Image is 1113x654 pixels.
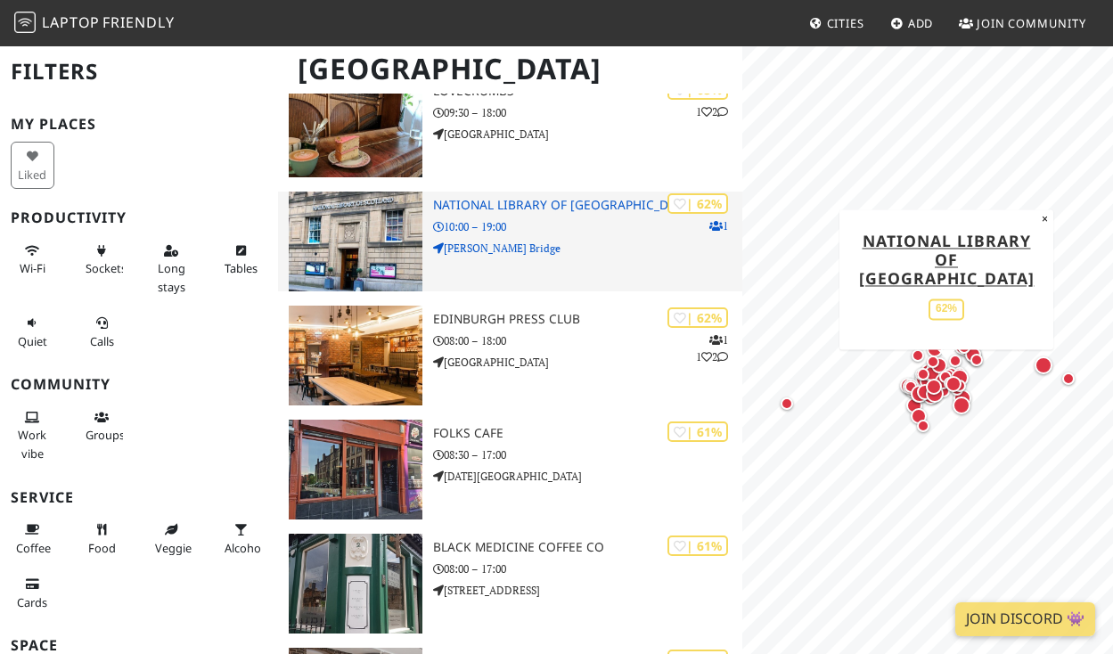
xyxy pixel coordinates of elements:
[11,116,267,133] h3: My Places
[278,306,741,405] a: Edinburgh Press Club | 62% 112 Edinburgh Press Club 08:00 – 18:00 [GEOGRAPHIC_DATA]
[947,365,972,390] div: Map marker
[42,12,100,32] span: Laptop
[945,350,966,372] div: Map marker
[966,349,987,371] div: Map marker
[1031,353,1056,378] div: Map marker
[922,351,944,372] div: Map marker
[929,298,964,319] div: 62%
[827,15,864,31] span: Cities
[913,380,937,404] div: Map marker
[709,217,728,234] p: 1
[901,378,924,401] div: Map marker
[150,515,193,562] button: Veggie
[1058,368,1079,389] div: Map marker
[911,364,932,385] div: Map marker
[11,236,54,283] button: Wi-Fi
[88,540,116,556] span: Food
[433,126,742,143] p: [GEOGRAPHIC_DATA]
[667,421,728,442] div: | 61%
[907,381,932,406] div: Map marker
[219,515,263,562] button: Alcohol
[922,381,947,406] div: Map marker
[86,260,127,276] span: Power sockets
[20,260,45,276] span: Stable Wi-Fi
[930,361,952,382] div: Map marker
[158,260,185,294] span: Long stays
[11,45,267,99] h2: Filters
[225,260,258,276] span: Work-friendly tables
[278,534,741,634] a: Black Medicine Coffee Co | 61% Black Medicine Coffee Co 08:00 – 17:00 [STREET_ADDRESS]
[433,468,742,485] p: [DATE][GEOGRAPHIC_DATA]
[289,78,421,177] img: Lovecrumbs
[802,7,872,39] a: Cities
[953,337,975,358] div: Map marker
[150,236,193,301] button: Long stays
[907,345,929,366] div: Map marker
[939,372,961,394] div: Map marker
[942,372,965,396] div: Map marker
[952,7,1093,39] a: Join Community
[80,236,124,283] button: Sockets
[907,405,930,428] div: Map marker
[935,366,956,388] div: Map marker
[955,602,1095,636] a: Join Discord 👾
[433,540,742,555] h3: Black Medicine Coffee Co
[900,376,921,397] div: Map marker
[155,540,192,556] span: Veggie
[18,333,47,349] span: Quiet
[919,383,944,408] div: Map marker
[278,420,741,519] a: Folks Cafe | 61% Folks Cafe 08:30 – 17:00 [DATE][GEOGRAPHIC_DATA]
[922,375,945,398] div: Map marker
[908,15,934,31] span: Add
[433,426,742,441] h3: Folks Cafe
[912,364,934,385] div: Map marker
[18,427,46,461] span: People working
[433,582,742,599] p: [STREET_ADDRESS]
[289,192,421,291] img: National Library of Scotland
[433,560,742,577] p: 08:00 – 17:00
[11,403,54,468] button: Work vibe
[14,8,175,39] a: LaptopFriendly LaptopFriendly
[937,364,959,386] div: Map marker
[433,354,742,371] p: [GEOGRAPHIC_DATA]
[696,331,728,365] p: 1 1 2
[921,362,944,385] div: Map marker
[953,335,978,360] div: Map marker
[225,540,264,556] span: Alcohol
[667,307,728,328] div: | 62%
[433,446,742,463] p: 08:30 – 17:00
[90,333,114,349] span: Video/audio calls
[283,45,738,94] h1: [GEOGRAPHIC_DATA]
[949,393,974,418] div: Map marker
[219,236,263,283] button: Tables
[16,540,51,556] span: Coffee
[289,534,421,634] img: Black Medicine Coffee Co
[11,569,54,617] button: Cards
[289,306,421,405] img: Edinburgh Press Club
[17,594,47,610] span: Credit cards
[11,489,267,506] h3: Service
[102,12,174,32] span: Friendly
[11,308,54,356] button: Quiet
[433,218,742,235] p: 10:00 – 19:00
[883,7,941,39] a: Add
[433,332,742,349] p: 08:00 – 18:00
[433,240,742,257] p: [PERSON_NAME] Bridge
[289,420,421,519] img: Folks Cafe
[858,230,1034,289] a: National Library of [GEOGRAPHIC_DATA]
[903,394,926,417] div: Map marker
[912,415,934,437] div: Map marker
[11,209,267,226] h3: Productivity
[667,193,728,214] div: | 62%
[950,386,975,411] div: Map marker
[433,198,742,213] h3: National Library of [GEOGRAPHIC_DATA]
[949,375,970,396] div: Map marker
[14,12,36,33] img: LaptopFriendly
[899,375,922,398] div: Map marker
[11,637,267,654] h3: Space
[80,308,124,356] button: Calls
[928,354,951,377] div: Map marker
[278,78,741,177] a: Lovecrumbs | 63% 12 Lovecrumbs 09:30 – 18:00 [GEOGRAPHIC_DATA]
[433,312,742,327] h3: Edinburgh Press Club
[896,374,920,397] div: Map marker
